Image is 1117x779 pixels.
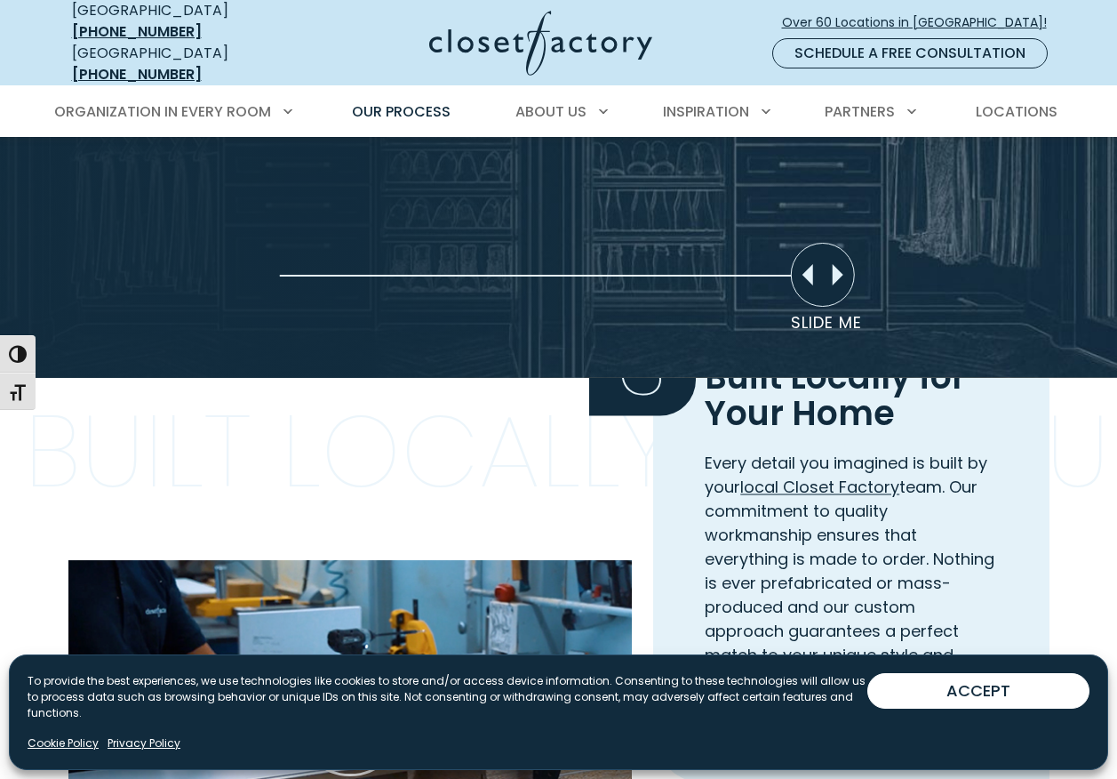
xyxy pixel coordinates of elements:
[28,735,99,751] a: Cookie Policy
[705,452,997,692] p: Every detail you imagined is built by your team. Our commitment to quality workmanship ensures th...
[791,310,866,334] p: Slide Me
[108,735,180,751] a: Privacy Policy
[782,13,1061,32] span: Over 60 Locations in [GEOGRAPHIC_DATA]!
[790,243,854,307] div: Move slider to compare images
[825,101,895,122] span: Partners
[740,477,899,499] a: local Closet Factory
[72,43,290,85] div: [GEOGRAPHIC_DATA]
[663,101,749,122] span: Inspiration
[515,101,586,122] span: About Us
[352,101,451,122] span: Our Process
[976,101,1057,122] span: Locations
[772,38,1048,68] a: Schedule a Free Consultation
[28,673,867,721] p: To provide the best experiences, we use technologies like cookies to store and/or access device i...
[867,673,1089,709] button: ACCEPT
[72,21,202,42] a: [PHONE_NUMBER]
[54,101,271,122] span: Organization in Every Room
[705,353,966,437] span: Built Locally for Your Home
[429,11,652,76] img: Closet Factory Logo
[589,316,696,416] span: 3
[72,64,202,84] a: [PHONE_NUMBER]
[42,87,1076,137] nav: Primary Menu
[781,7,1062,38] a: Over 60 Locations in [GEOGRAPHIC_DATA]!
